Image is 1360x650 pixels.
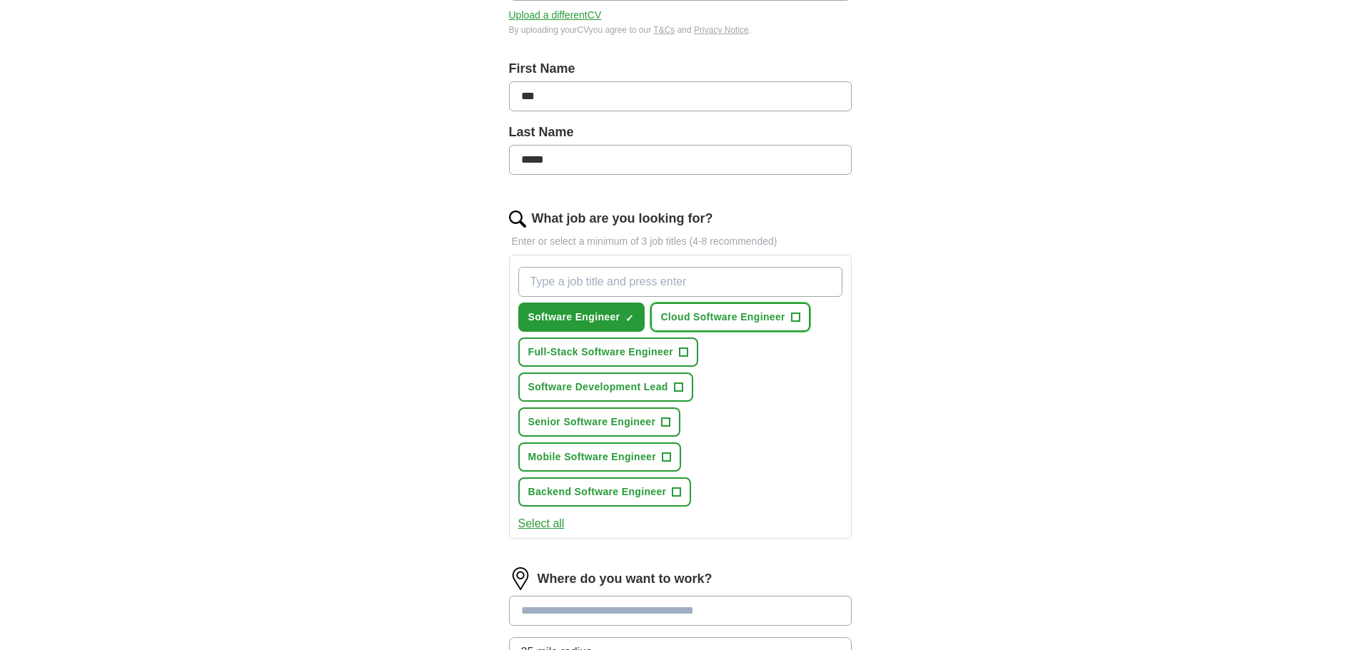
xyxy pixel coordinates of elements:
[518,477,692,507] button: Backend Software Engineer
[538,569,712,589] label: Where do you want to work?
[528,484,667,499] span: Backend Software Engineer
[509,210,526,228] img: search.png
[509,8,602,23] button: Upload a differentCV
[532,209,713,228] label: What job are you looking for?
[518,372,693,402] button: Software Development Lead
[653,25,675,35] a: T&Cs
[528,450,657,464] span: Mobile Software Engineer
[625,313,634,324] span: ✓
[509,234,852,249] p: Enter or select a minimum of 3 job titles (4-8 recommended)
[509,24,852,36] div: By uploading your CV you agree to our and .
[509,123,852,142] label: Last Name
[518,407,681,437] button: Senior Software Engineer
[528,310,620,325] span: Software Engineer
[518,337,699,367] button: Full-Stack Software Engineer
[518,303,645,332] button: Software Engineer✓
[518,515,565,532] button: Select all
[518,442,682,472] button: Mobile Software Engineer
[509,567,532,590] img: location.png
[694,25,749,35] a: Privacy Notice
[528,415,656,430] span: Senior Software Engineer
[509,59,852,78] label: First Name
[660,310,785,325] span: Cloud Software Engineer
[518,267,842,297] input: Type a job title and press enter
[528,380,668,395] span: Software Development Lead
[528,345,674,360] span: Full-Stack Software Engineer
[650,303,810,332] button: Cloud Software Engineer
